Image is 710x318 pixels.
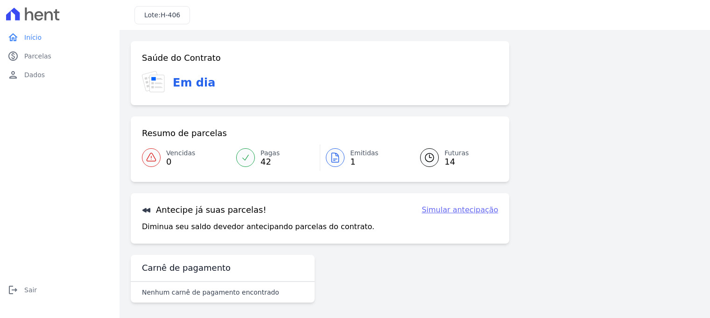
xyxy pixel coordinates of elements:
[409,145,498,171] a: Futuras 14
[142,262,231,274] h3: Carnê de pagamento
[7,32,19,43] i: home
[231,145,320,171] a: Pagas 42
[260,148,280,158] span: Pagas
[24,70,45,79] span: Dados
[173,74,215,91] h3: Em dia
[7,51,19,62] i: paid
[320,145,409,171] a: Emitidas 1
[24,33,42,42] span: Início
[166,158,195,166] span: 0
[24,285,37,295] span: Sair
[444,148,469,158] span: Futuras
[142,128,227,139] h3: Resumo de parcelas
[144,10,180,20] h3: Lote:
[142,204,267,216] h3: Antecipe já suas parcelas!
[444,158,469,166] span: 14
[24,51,51,61] span: Parcelas
[166,148,195,158] span: Vencidas
[7,284,19,296] i: logout
[142,288,279,297] p: Nenhum carnê de pagamento encontrado
[422,204,498,216] a: Simular antecipação
[4,281,116,299] a: logoutSair
[260,158,280,166] span: 42
[161,11,180,19] span: H-406
[4,28,116,47] a: homeInício
[142,221,374,232] p: Diminua seu saldo devedor antecipando parcelas do contrato.
[142,145,231,171] a: Vencidas 0
[142,52,221,64] h3: Saúde do Contrato
[4,47,116,65] a: paidParcelas
[4,65,116,84] a: personDados
[350,148,379,158] span: Emitidas
[350,158,379,166] span: 1
[7,69,19,80] i: person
